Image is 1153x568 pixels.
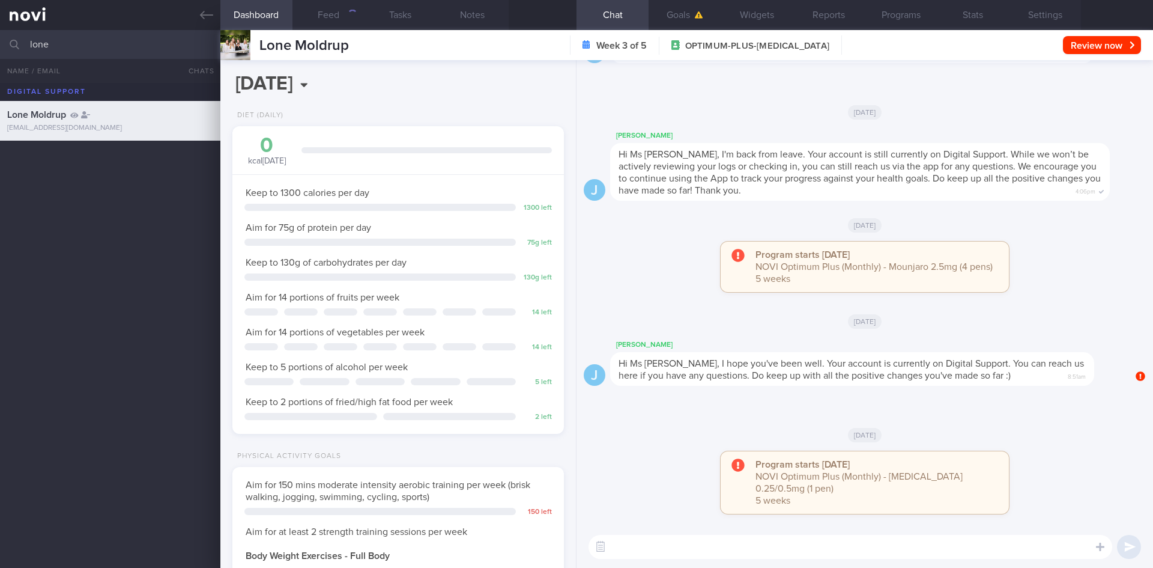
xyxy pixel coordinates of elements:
[172,59,220,83] button: Chats
[619,359,1084,380] span: Hi Ms [PERSON_NAME], I hope you've been well. Your account is currently on Digital Support. You c...
[7,124,213,133] div: [EMAIL_ADDRESS][DOMAIN_NAME]
[259,38,349,53] span: Lone Moldrup
[755,274,790,284] span: 5 weeks
[522,508,552,517] div: 150 left
[755,262,993,272] span: NOVI Optimum Plus (Monthly) - Mounjaro 2.5mg (4 pens)
[246,480,530,502] span: Aim for 150 mins moderate intensity aerobic training per week (brisk walking, jogging, swimming, ...
[522,239,552,248] div: 75 g left
[685,40,829,52] span: OPTIMUM-PLUS-[MEDICAL_DATA]
[232,111,283,120] div: Diet (Daily)
[584,179,605,201] div: J
[522,273,552,282] div: 130 g left
[848,428,882,442] span: [DATE]
[232,452,341,461] div: Physical Activity Goals
[848,314,882,329] span: [DATE]
[244,135,289,156] div: 0
[246,362,408,372] span: Keep to 5 portions of alcohol per week
[522,378,552,387] div: 5 left
[246,397,453,407] span: Keep to 2 portions of fried/high fat food per week
[755,460,850,469] strong: Program starts [DATE]
[522,343,552,352] div: 14 left
[755,496,790,505] span: 5 weeks
[246,293,399,302] span: Aim for 14 portions of fruits per week
[246,328,425,337] span: Aim for 14 portions of vegetables per week
[1068,370,1086,381] span: 8:51am
[1076,185,1095,196] span: 4:06pm
[522,204,552,213] div: 1300 left
[755,472,963,493] span: NOVI Optimum Plus (Monthly) - [MEDICAL_DATA] 0.25/0.5mg (1 pen)
[246,551,390,561] strong: Body Weight Exercises - Full Body
[244,135,289,167] div: kcal [DATE]
[848,218,882,233] span: [DATE]
[246,258,407,267] span: Keep to 130g of carbohydrates per day
[246,188,369,198] span: Keep to 1300 calories per day
[246,223,371,233] span: Aim for 75g of protein per day
[246,527,467,537] span: Aim for at least 2 strength training sessions per week
[584,364,605,386] div: J
[619,150,1101,195] span: Hi Ms [PERSON_NAME], I'm back from leave. Your account is still currently on Digital Support. Whi...
[522,308,552,317] div: 14 left
[596,40,647,52] strong: Week 3 of 5
[1063,36,1141,54] button: Review now
[755,250,850,260] strong: Program starts [DATE]
[848,105,882,120] span: [DATE]
[7,110,66,120] span: Lone Moldrup
[610,129,1146,143] div: [PERSON_NAME]
[610,338,1130,352] div: [PERSON_NAME]
[522,413,552,422] div: 2 left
